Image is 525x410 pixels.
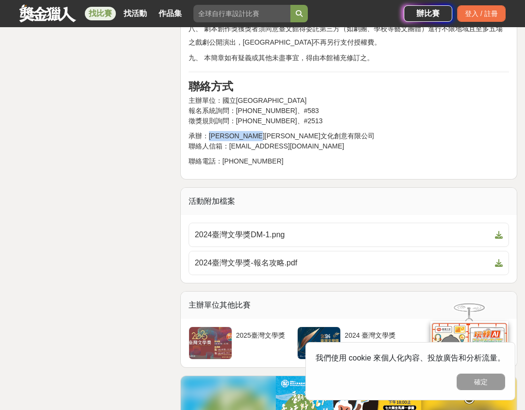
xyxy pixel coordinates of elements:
[189,223,509,247] a: 2024臺灣文學獎DM-1.png
[189,132,375,140] span: 承辦：[PERSON_NAME][PERSON_NAME]文化創意有限公司
[404,5,452,22] a: 辦比賽
[345,330,396,349] div: 2024 臺灣文學獎徵獎
[120,7,151,20] a: 找活動
[457,374,505,390] button: 確定
[181,292,517,319] div: 主辦單位其他比賽
[181,188,517,215] div: 活動附加檔案
[189,131,509,151] p: 聯絡人信箱：[EMAIL_ADDRESS][DOMAIN_NAME]
[193,5,290,22] input: 全球自行車設計比賽
[189,80,233,93] strong: 聯絡方式
[189,54,374,62] span: 九、 本簡章如有疑義或其他未盡事宜，得由本館補充修訂之。
[189,96,509,126] p: 主辦單位：國立[GEOGRAPHIC_DATA] 報名系統詢問：[PHONE_NUMBER]、#583 徵獎規則詢問：[PHONE_NUMBER]、#2513
[297,327,400,360] a: 2024 臺灣文學獎徵獎
[155,7,186,20] a: 作品集
[189,25,503,46] span: 八、 劇本創作獎獲獎者須同意臺文館得委託第三方（如劇團、學校等藝文團體）進行不限地域且至多五場之戲劇公開演出，[GEOGRAPHIC_DATA]不再另行支付授權費。
[236,330,287,349] div: 2025臺灣文學獎
[316,354,505,362] span: 我們使用 cookie 來個人化內容、投放廣告和分析流量。
[189,327,291,360] a: 2025臺灣文學獎
[430,321,508,386] img: d2146d9a-e6f6-4337-9592-8cefde37ba6b.png
[85,7,116,20] a: 找比賽
[195,257,491,269] span: 2024臺灣文學獎-報名攻略.pdf
[189,156,509,166] p: 聯絡電話：[PHONE_NUMBER]
[195,229,491,241] span: 2024臺灣文學獎DM-1.png
[189,251,509,275] a: 2024臺灣文學獎-報名攻略.pdf
[457,5,506,22] div: 登入 / 註冊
